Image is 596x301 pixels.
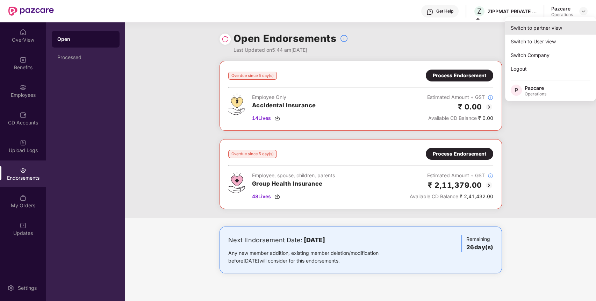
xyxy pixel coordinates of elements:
h3: Group Health Insurance [252,179,335,188]
div: Estimated Amount + GST [410,172,493,179]
img: svg+xml;base64,PHN2ZyBpZD0iRW5kb3JzZW1lbnRzIiB4bWxucz0iaHR0cDovL3d3dy53My5vcmcvMjAwMC9zdmciIHdpZH... [20,167,27,174]
img: svg+xml;base64,PHN2ZyBpZD0iRG93bmxvYWQtMzJ4MzIiIHhtbG5zPSJodHRwOi8vd3d3LnczLm9yZy8yMDAwL3N2ZyIgd2... [274,115,280,121]
h2: ₹ 2,11,379.00 [428,179,482,191]
b: [DATE] [304,236,325,244]
div: Any new member addition, existing member deletion/modification before [DATE] will consider for th... [228,249,401,265]
div: Switch Company [505,48,596,62]
img: svg+xml;base64,PHN2ZyBpZD0iUmVsb2FkLTMyeDMyIiB4bWxucz0iaHR0cDovL3d3dy53My5vcmcvMjAwMC9zdmciIHdpZH... [222,36,229,43]
div: Last Updated on 5:44 am[DATE] [234,46,349,54]
h1: Open Endorsements [234,31,337,46]
img: svg+xml;base64,PHN2ZyBpZD0iTXlfT3JkZXJzIiBkYXRhLW5hbWU9Ik15IE9yZGVycyIgeG1sbnM9Imh0dHA6Ly93d3cudz... [20,194,27,201]
div: Settings [16,285,39,292]
div: Next Endorsement Date: [228,235,401,245]
div: ZIPPMAT PRIVATE LIMITED [488,8,537,15]
div: ₹ 0.00 [427,114,493,122]
img: svg+xml;base64,PHN2ZyBpZD0iRHJvcGRvd24tMzJ4MzIiIHhtbG5zPSJodHRwOi8vd3d3LnczLm9yZy8yMDAwL3N2ZyIgd2... [581,8,586,14]
div: Employee, spouse, children, parents [252,172,335,179]
span: Available CD Balance [410,193,458,199]
span: P [515,86,518,94]
div: Remaining [461,235,493,252]
div: Estimated Amount + GST [427,93,493,101]
div: ₹ 2,41,432.00 [410,193,493,200]
div: Open [57,36,114,43]
img: svg+xml;base64,PHN2ZyB4bWxucz0iaHR0cDovL3d3dy53My5vcmcvMjAwMC9zdmciIHdpZHRoPSI0Ny43MTQiIGhlaWdodD... [228,172,245,193]
img: svg+xml;base64,PHN2ZyBpZD0iSW5mb18tXzMyeDMyIiBkYXRhLW5hbWU9IkluZm8gLSAzMngzMiIgeG1sbnM9Imh0dHA6Ly... [488,95,493,100]
img: svg+xml;base64,PHN2ZyBpZD0iVXBkYXRlZCIgeG1sbnM9Imh0dHA6Ly93d3cudzMub3JnLzIwMDAvc3ZnIiB3aWR0aD0iMj... [20,222,27,229]
img: svg+xml;base64,PHN2ZyBpZD0iSW5mb18tXzMyeDMyIiBkYXRhLW5hbWU9IkluZm8gLSAzMngzMiIgeG1sbnM9Imh0dHA6Ly... [340,34,348,43]
div: Get Help [436,8,453,14]
div: Operations [551,12,573,17]
img: svg+xml;base64,PHN2ZyBpZD0iSW5mb18tXzMyeDMyIiBkYXRhLW5hbWU9IkluZm8gLSAzMngzMiIgeG1sbnM9Imh0dHA6Ly... [488,173,493,179]
h2: ₹ 0.00 [458,101,482,113]
div: Pazcare [525,85,546,91]
div: Overdue since 5 day(s) [228,150,277,158]
div: Pazcare [551,5,573,12]
span: 48 Lives [252,193,271,200]
div: Logout [505,62,596,76]
img: svg+xml;base64,PHN2ZyBpZD0iRW1wbG95ZWVzIiB4bWxucz0iaHR0cDovL3d3dy53My5vcmcvMjAwMC9zdmciIHdpZHRoPS... [20,84,27,91]
div: Employee Only [252,93,316,101]
img: svg+xml;base64,PHN2ZyBpZD0iQmVuZWZpdHMiIHhtbG5zPSJodHRwOi8vd3d3LnczLm9yZy8yMDAwL3N2ZyIgd2lkdGg9Ij... [20,56,27,63]
div: Operations [525,91,546,97]
img: svg+xml;base64,PHN2ZyBpZD0iSG9tZSIgeG1sbnM9Imh0dHA6Ly93d3cudzMub3JnLzIwMDAvc3ZnIiB3aWR0aD0iMjAiIG... [20,29,27,36]
span: Z [477,7,482,15]
img: svg+xml;base64,PHN2ZyBpZD0iQmFjay0yMHgyMCIgeG1sbnM9Imh0dHA6Ly93d3cudzMub3JnLzIwMDAvc3ZnIiB3aWR0aD... [485,103,493,111]
img: svg+xml;base64,PHN2ZyBpZD0iQmFjay0yMHgyMCIgeG1sbnM9Imh0dHA6Ly93d3cudzMub3JnLzIwMDAvc3ZnIiB3aWR0aD... [485,181,493,189]
img: New Pazcare Logo [8,7,54,16]
img: svg+xml;base64,PHN2ZyBpZD0iQ0RfQWNjb3VudHMiIGRhdGEtbmFtZT0iQ0QgQWNjb3VudHMiIHhtbG5zPSJodHRwOi8vd3... [20,112,27,119]
img: svg+xml;base64,PHN2ZyBpZD0iRG93bmxvYWQtMzJ4MzIiIHhtbG5zPSJodHRwOi8vd3d3LnczLm9yZy8yMDAwL3N2ZyIgd2... [274,194,280,199]
div: Process Endorsement [433,72,486,79]
div: Processed [57,55,114,60]
img: svg+xml;base64,PHN2ZyB4bWxucz0iaHR0cDovL3d3dy53My5vcmcvMjAwMC9zdmciIHdpZHRoPSI0OS4zMjEiIGhlaWdodD... [228,93,245,115]
img: svg+xml;base64,PHN2ZyBpZD0iSGVscC0zMngzMiIgeG1sbnM9Imh0dHA6Ly93d3cudzMub3JnLzIwMDAvc3ZnIiB3aWR0aD... [426,8,433,15]
div: Overdue since 5 day(s) [228,72,277,80]
span: 14 Lives [252,114,271,122]
img: svg+xml;base64,PHN2ZyBpZD0iU2V0dGluZy0yMHgyMCIgeG1sbnM9Imh0dHA6Ly93d3cudzMub3JnLzIwMDAvc3ZnIiB3aW... [7,285,14,292]
h3: 26 day(s) [466,243,493,252]
div: Switch to partner view [505,21,596,35]
h3: Accidental Insurance [252,101,316,110]
div: Process Endorsement [433,150,486,158]
img: svg+xml;base64,PHN2ZyBpZD0iVXBsb2FkX0xvZ3MiIGRhdGEtbmFtZT0iVXBsb2FkIExvZ3MiIHhtbG5zPSJodHRwOi8vd3... [20,139,27,146]
div: Switch to User view [505,35,596,48]
span: Available CD Balance [428,115,477,121]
